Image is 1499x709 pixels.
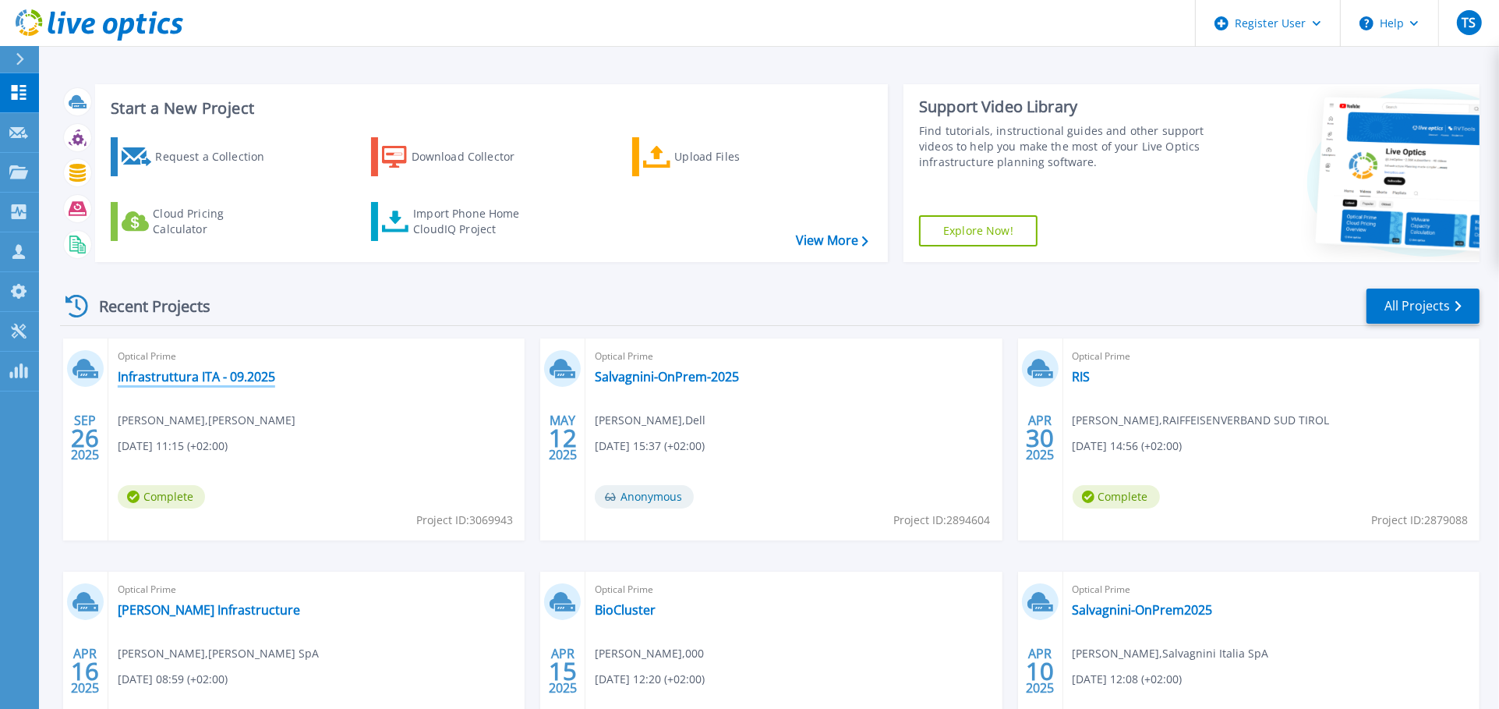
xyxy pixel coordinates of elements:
[1025,409,1055,466] div: APR 2025
[595,602,656,618] a: BioCluster
[118,645,319,662] span: [PERSON_NAME] , [PERSON_NAME] SpA
[548,409,578,466] div: MAY 2025
[71,431,99,445] span: 26
[549,665,577,678] span: 15
[155,141,280,172] div: Request a Collection
[595,412,705,429] span: [PERSON_NAME] , Dell
[416,512,513,529] span: Project ID: 3069943
[118,602,300,618] a: [PERSON_NAME] Infrastructure
[674,141,799,172] div: Upload Files
[118,412,295,429] span: [PERSON_NAME] , [PERSON_NAME]
[1073,671,1183,688] span: [DATE] 12:08 (+02:00)
[1073,485,1160,509] span: Complete
[118,671,228,688] span: [DATE] 08:59 (+02:00)
[70,643,100,700] div: APR 2025
[111,137,285,176] a: Request a Collection
[595,581,992,598] span: Optical Prime
[371,137,545,176] a: Download Collector
[1073,412,1330,429] span: [PERSON_NAME] , RAIFFEISENVERBAND SUD TIROL
[412,141,536,172] div: Download Collector
[595,645,704,662] span: [PERSON_NAME] , 000
[118,348,515,365] span: Optical Prime
[1371,512,1468,529] span: Project ID: 2879088
[894,512,991,529] span: Project ID: 2894604
[595,369,739,385] a: Salvagnini-OnPrem-2025
[1073,348,1470,365] span: Optical Prime
[919,97,1213,117] div: Support Video Library
[595,348,992,365] span: Optical Prime
[632,137,806,176] a: Upload Files
[111,100,868,117] h3: Start a New Project
[1073,438,1183,455] span: [DATE] 14:56 (+02:00)
[1073,369,1091,385] a: RIS
[1026,431,1054,445] span: 30
[60,287,232,325] div: Recent Projects
[549,431,577,445] span: 12
[118,369,275,385] a: Infrastruttura ITA - 09.2025
[1025,643,1055,700] div: APR 2025
[796,233,868,248] a: View More
[919,123,1213,170] div: Find tutorials, instructional guides and other support videos to help you make the most of your L...
[118,438,228,455] span: [DATE] 11:15 (+02:00)
[1366,289,1480,324] a: All Projects
[413,206,535,237] div: Import Phone Home CloudIQ Project
[548,643,578,700] div: APR 2025
[118,485,205,509] span: Complete
[1073,581,1470,598] span: Optical Prime
[595,438,705,455] span: [DATE] 15:37 (+02:00)
[1073,645,1269,662] span: [PERSON_NAME] , Salvagnini Italia SpA
[1026,665,1054,678] span: 10
[153,206,278,237] div: Cloud Pricing Calculator
[919,215,1038,246] a: Explore Now!
[70,409,100,466] div: SEP 2025
[1073,602,1213,618] a: Salvagnini-OnPrem2025
[595,485,694,509] span: Anonymous
[595,671,705,688] span: [DATE] 12:20 (+02:00)
[118,581,515,598] span: Optical Prime
[111,202,285,241] a: Cloud Pricing Calculator
[1462,16,1476,29] span: TS
[71,665,99,678] span: 16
